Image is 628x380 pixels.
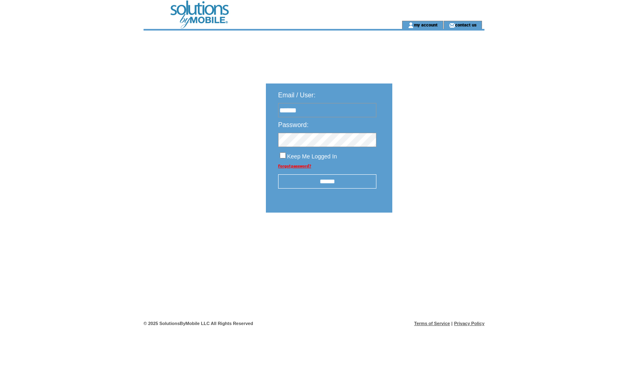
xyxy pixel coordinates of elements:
span: Email / User: [278,92,316,99]
img: account_icon.gif [408,22,414,29]
a: Forgot password? [278,164,311,168]
span: © 2025 SolutionsByMobile LLC All Rights Reserved [144,321,253,326]
span: Password: [278,121,309,128]
a: Terms of Service [414,321,450,326]
span: | [451,321,453,326]
a: contact us [455,22,477,27]
img: contact_us_icon.gif [449,22,455,29]
img: transparent.png [416,233,457,243]
a: my account [414,22,438,27]
a: Privacy Policy [454,321,484,326]
span: Keep Me Logged In [287,153,337,160]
